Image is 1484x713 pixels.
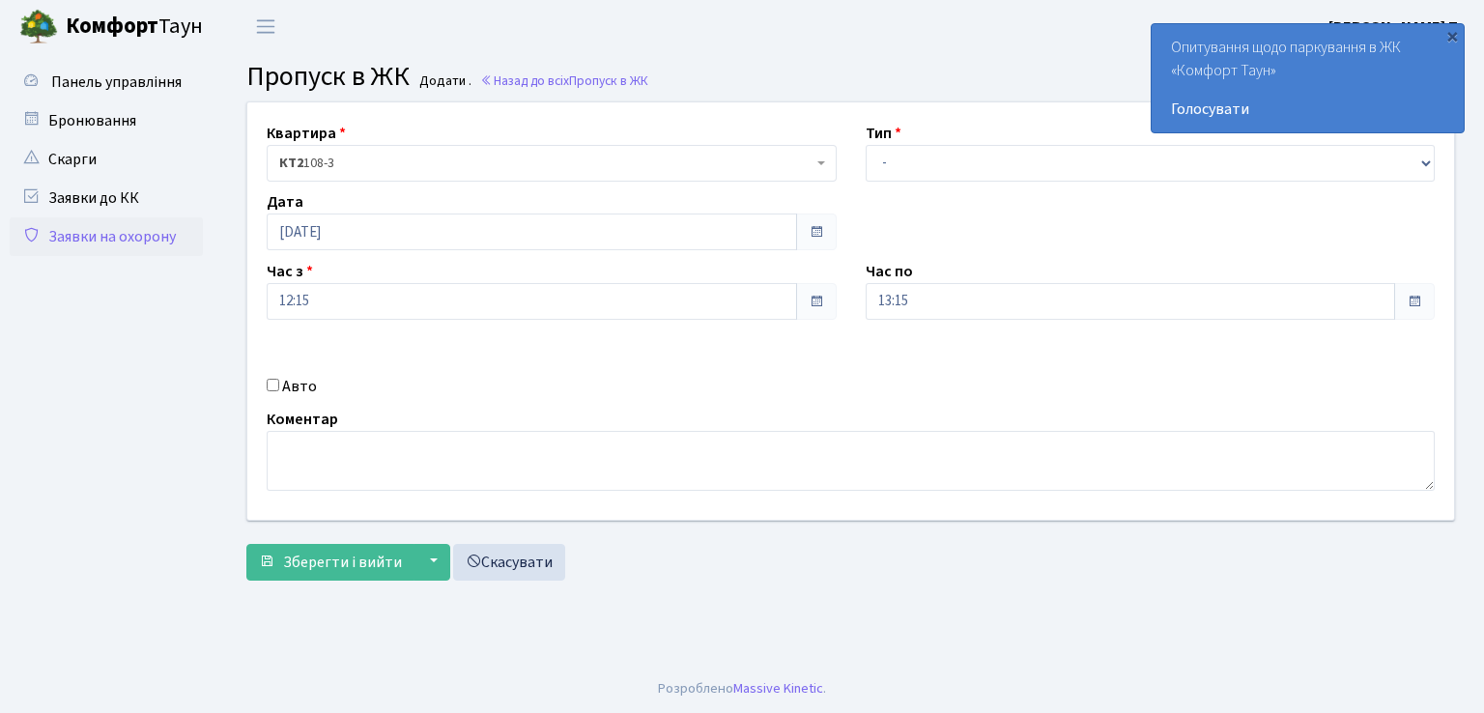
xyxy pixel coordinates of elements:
[66,11,158,42] b: Комфорт
[1171,98,1444,121] a: Голосувати
[1152,24,1464,132] div: Опитування щодо паркування в ЖК «Комфорт Таун»
[267,260,313,283] label: Час з
[19,8,58,46] img: logo.png
[10,140,203,179] a: Скарги
[569,71,648,90] span: Пропуск в ЖК
[267,145,837,182] span: <b>КТ2</b>&nbsp;&nbsp;&nbsp;108-3
[246,57,410,96] span: Пропуск в ЖК
[246,544,414,581] button: Зберегти і вийти
[10,179,203,217] a: Заявки до КК
[453,544,565,581] a: Скасувати
[866,260,913,283] label: Час по
[10,101,203,140] a: Бронювання
[658,678,826,699] div: Розроблено .
[279,154,813,173] span: <b>КТ2</b>&nbsp;&nbsp;&nbsp;108-3
[10,217,203,256] a: Заявки на охорону
[66,11,203,43] span: Таун
[267,190,303,214] label: Дата
[283,552,402,573] span: Зберегти і вийти
[1442,26,1462,45] div: ×
[282,375,317,398] label: Авто
[10,63,203,101] a: Панель управління
[267,122,346,145] label: Квартира
[242,11,290,43] button: Переключити навігацію
[279,154,303,173] b: КТ2
[480,71,648,90] a: Назад до всіхПропуск в ЖК
[733,678,823,699] a: Massive Kinetic
[1328,15,1461,39] a: [PERSON_NAME] Т.
[51,71,182,93] span: Панель управління
[415,73,471,90] small: Додати .
[866,122,901,145] label: Тип
[1328,16,1461,38] b: [PERSON_NAME] Т.
[267,408,338,431] label: Коментар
